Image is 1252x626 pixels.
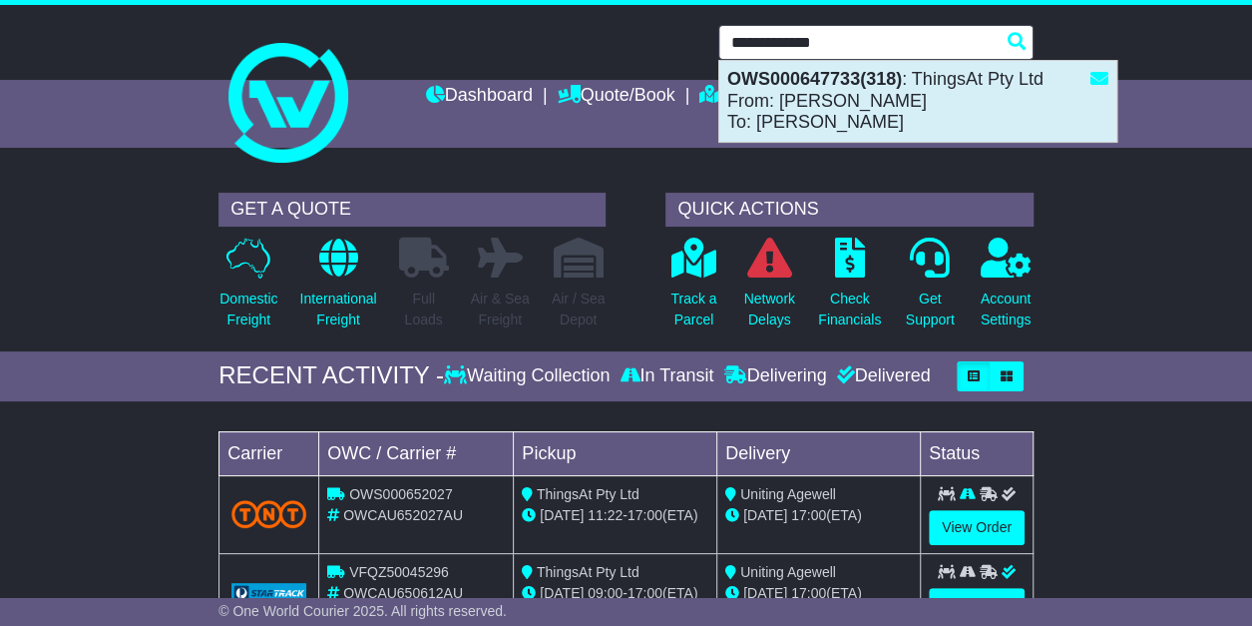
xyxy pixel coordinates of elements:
td: Status [921,431,1034,475]
img: GetCarrierServiceLogo [231,583,306,603]
span: VFQZ50045296 [349,564,449,580]
a: Dashboard [426,80,533,114]
img: TNT_Domestic.png [231,500,306,527]
a: DomesticFreight [218,237,278,341]
a: Quote/Book [558,80,675,114]
span: 09:00 [588,585,623,601]
p: Air / Sea Depot [552,289,606,330]
span: 17:00 [627,585,662,601]
div: Delivered [831,365,930,387]
td: Delivery [717,431,921,475]
span: © One World Courier 2025. All rights reserved. [218,603,507,619]
strong: OWS000647733(318) [727,69,902,89]
div: (ETA) [725,505,912,526]
span: [DATE] [743,585,787,601]
p: Full Loads [399,289,449,330]
span: [DATE] [743,507,787,523]
span: 11:22 [588,507,623,523]
a: View Order [929,510,1025,545]
a: GetSupport [905,237,956,341]
div: In Transit [615,365,718,387]
div: Waiting Collection [444,365,615,387]
p: Check Financials [818,289,881,330]
div: Delivering [718,365,831,387]
div: QUICK ACTIONS [665,193,1033,227]
p: Track a Parcel [670,289,716,330]
td: Carrier [219,431,319,475]
span: 17:00 [627,507,662,523]
span: [DATE] [540,507,584,523]
span: OWCAU650612AU [343,585,463,601]
span: Uniting Agewell [740,564,836,580]
a: View Order [929,588,1025,623]
div: (ETA) [725,583,912,604]
span: OWCAU652027AU [343,507,463,523]
span: OWS000652027 [349,486,453,502]
div: RECENT ACTIVITY - [218,361,444,390]
div: GET A QUOTE [218,193,606,227]
span: 17:00 [791,585,826,601]
div: - (ETA) [522,505,708,526]
p: Air & Sea Freight [471,289,530,330]
div: : ThingsAt Pty Ltd From: [PERSON_NAME] To: [PERSON_NAME] [719,61,1116,142]
span: Uniting Agewell [740,486,836,502]
span: ThingsAt Pty Ltd [537,486,639,502]
a: CheckFinancials [817,237,882,341]
p: International Freight [300,289,377,330]
a: AccountSettings [980,237,1033,341]
a: NetworkDelays [743,237,796,341]
span: ThingsAt Pty Ltd [537,564,639,580]
p: Domestic Freight [219,289,277,330]
a: Track aParcel [669,237,717,341]
p: Network Delays [744,289,795,330]
td: Pickup [514,431,717,475]
p: Get Support [906,289,955,330]
div: - (ETA) [522,583,708,604]
a: Tracking [699,80,787,114]
span: [DATE] [540,585,584,601]
p: Account Settings [981,289,1032,330]
a: InternationalFreight [299,237,378,341]
span: 17:00 [791,507,826,523]
td: OWC / Carrier # [319,431,514,475]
